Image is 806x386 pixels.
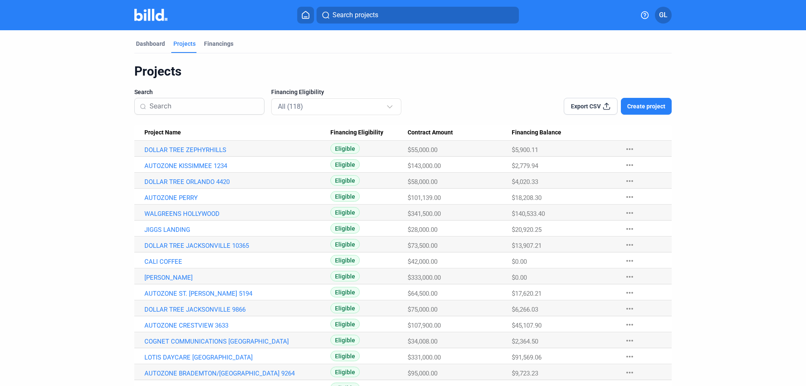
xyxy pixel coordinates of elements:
span: $75,000.00 [408,306,437,313]
mat-icon: more_horiz [625,304,635,314]
span: $64,500.00 [408,290,437,297]
span: Eligible [330,367,360,377]
a: [PERSON_NAME] [144,274,330,281]
span: $17,620.21 [512,290,542,297]
span: $18,208.30 [512,194,542,202]
span: Eligible [330,287,360,297]
span: Export CSV [571,102,601,110]
mat-icon: more_horiz [625,224,635,234]
span: Eligible [330,335,360,345]
span: $28,000.00 [408,226,437,234]
div: Projects [173,39,196,48]
a: JIGGS LANDING [144,226,330,234]
mat-icon: more_horiz [625,288,635,298]
span: $341,500.00 [408,210,441,218]
div: Financing Eligibility [330,129,408,137]
button: Export CSV [564,98,618,115]
a: LOTIS DAYCARE [GEOGRAPHIC_DATA] [144,354,330,361]
a: DOLLAR TREE ZEPHYRHILLS [144,146,330,154]
a: AUTOZONE CRESTVIEW 3633 [144,322,330,329]
img: Billd Company Logo [134,9,167,21]
mat-icon: more_horiz [625,320,635,330]
span: $333,000.00 [408,274,441,281]
span: Eligible [330,271,360,281]
input: Search [149,97,259,115]
span: Eligible [330,239,360,249]
span: $34,008.00 [408,338,437,345]
mat-select-trigger: All (118) [278,102,303,110]
span: $5,900.11 [512,146,538,154]
mat-icon: more_horiz [625,160,635,170]
mat-icon: more_horiz [625,192,635,202]
span: $55,000.00 [408,146,437,154]
span: $95,000.00 [408,370,437,377]
a: COGNET COMMUNICATIONS [GEOGRAPHIC_DATA] [144,338,330,345]
mat-icon: more_horiz [625,176,635,186]
mat-icon: more_horiz [625,144,635,154]
span: Financing Eligibility [330,129,383,137]
span: $331,000.00 [408,354,441,361]
span: Search projects [332,10,378,20]
span: GL [659,10,667,20]
a: DOLLAR TREE JACKSONVILLE 10365 [144,242,330,249]
button: Search projects [317,7,519,24]
span: $58,000.00 [408,178,437,186]
span: $4,020.33 [512,178,538,186]
span: Eligible [330,159,360,170]
mat-icon: more_horiz [625,240,635,250]
button: GL [655,7,672,24]
span: Create project [627,102,665,110]
span: Search [134,88,153,96]
mat-icon: more_horiz [625,368,635,378]
span: $2,364.50 [512,338,538,345]
span: Eligible [330,303,360,313]
span: Eligible [330,191,360,202]
span: $143,000.00 [408,162,441,170]
mat-icon: more_horiz [625,256,635,266]
span: Eligible [330,255,360,265]
span: Financing Balance [512,129,561,137]
div: Contract Amount [408,129,512,137]
span: Project Name [144,129,181,137]
span: $91,569.06 [512,354,542,361]
a: AUTOZONE KISSIMMEE 1234 [144,162,330,170]
mat-icon: more_horiz [625,336,635,346]
a: DOLLAR TREE JACKSONVILLE 9866 [144,306,330,313]
span: $107,900.00 [408,322,441,329]
span: Financing Eligibility [271,88,324,96]
mat-icon: more_horiz [625,352,635,362]
span: $2,779.94 [512,162,538,170]
span: $42,000.00 [408,258,437,265]
div: Financing Balance [512,129,616,137]
span: Eligible [330,207,360,218]
a: CALI COFFEE [144,258,330,265]
span: Eligible [330,351,360,361]
span: $9,723.23 [512,370,538,377]
a: AUTOZONE ST. [PERSON_NAME] 5194 [144,290,330,297]
span: $140,533.40 [512,210,545,218]
button: Create project [621,98,672,115]
span: Eligible [330,223,360,234]
span: $0.00 [512,274,527,281]
a: WALGREENS HOLLYWOOD [144,210,330,218]
span: $20,920.25 [512,226,542,234]
span: $6,266.03 [512,306,538,313]
div: Dashboard [136,39,165,48]
div: Projects [134,63,672,79]
a: AUTOZONE PERRY [144,194,330,202]
mat-icon: more_horiz [625,208,635,218]
span: Eligible [330,175,360,186]
span: Contract Amount [408,129,453,137]
span: $0.00 [512,258,527,265]
a: AUTOZONE BRADEMTON/[GEOGRAPHIC_DATA] 9264 [144,370,330,377]
span: $101,139.00 [408,194,441,202]
span: $13,907.21 [512,242,542,249]
mat-icon: more_horiz [625,272,635,282]
span: Eligible [330,143,360,154]
a: DOLLAR TREE ORLANDO 4420 [144,178,330,186]
span: Eligible [330,319,360,329]
div: Financings [204,39,233,48]
div: Project Name [144,129,330,137]
span: $45,107.90 [512,322,542,329]
span: $73,500.00 [408,242,437,249]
